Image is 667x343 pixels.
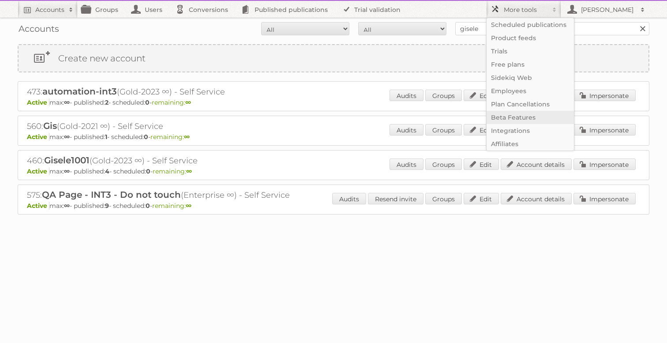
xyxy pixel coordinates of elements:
a: Trials [487,45,574,58]
a: Audits [390,124,423,136]
a: Groups [425,193,462,204]
a: Affiliates [487,137,574,151]
a: Resend invite [368,193,423,204]
a: Audits [390,158,423,170]
strong: ∞ [185,98,191,106]
a: Edit [464,90,499,101]
strong: 4 [105,167,109,175]
a: Impersonate [573,90,636,101]
a: Edit [464,193,499,204]
span: automation-int3 [42,86,117,97]
a: Impersonate [573,158,636,170]
a: Account details [501,193,572,204]
span: Active [27,167,49,175]
a: Conversions [171,1,237,18]
span: Gisele1001 [44,155,90,166]
h2: Accounts [35,5,64,14]
a: More tools [486,1,561,18]
h2: 473: (Gold-2023 ∞) - Self Service [27,86,336,98]
a: Audits [390,90,423,101]
strong: 2 [105,98,109,106]
strong: ∞ [186,167,192,175]
strong: 0 [146,202,150,210]
span: remaining: [153,167,192,175]
a: Groups [425,124,462,136]
span: QA Page - INT3 - Do not touch [42,189,181,200]
a: Accounts [18,1,78,18]
span: remaining: [150,133,190,141]
strong: 9 [105,202,109,210]
h2: More tools [504,5,548,14]
a: Account details [501,158,572,170]
h2: 460: (Gold-2023 ∞) - Self Service [27,155,336,166]
a: Scheduled publications [487,18,574,31]
span: Active [27,133,49,141]
strong: ∞ [64,167,70,175]
a: Free plans [487,58,574,71]
h2: [PERSON_NAME] [579,5,636,14]
strong: ∞ [64,98,70,106]
strong: 0 [146,167,150,175]
span: remaining: [152,98,191,106]
strong: ∞ [186,202,191,210]
a: Edit [464,124,499,136]
a: Groups [425,158,462,170]
span: Gis [43,121,57,131]
a: Trial validation [337,1,409,18]
a: Plan Cancellations [487,98,574,111]
strong: ∞ [64,202,70,210]
h2: 575: (Enterprise ∞) - Self Service [27,189,336,201]
p: max: - published: - scheduled: - [27,167,640,175]
a: Impersonate [573,193,636,204]
a: [PERSON_NAME] [561,1,649,18]
a: Beta Features [487,111,574,124]
strong: ∞ [64,133,70,141]
strong: 0 [145,98,150,106]
p: max: - published: - scheduled: - [27,98,640,106]
a: Create new account [19,45,648,72]
a: Sidekiq Web [487,71,574,84]
a: Published publications [237,1,337,18]
a: Groups [425,90,462,101]
p: max: - published: - scheduled: - [27,133,640,141]
a: Users [127,1,171,18]
a: Integrations [487,124,574,137]
a: Impersonate [573,124,636,136]
strong: 1 [105,133,107,141]
span: Active [27,98,49,106]
a: Groups [78,1,127,18]
a: Audits [332,193,366,204]
span: remaining: [152,202,191,210]
h2: 560: (Gold-2021 ∞) - Self Service [27,121,336,132]
p: max: - published: - scheduled: - [27,202,640,210]
strong: ∞ [184,133,190,141]
strong: 0 [144,133,148,141]
a: Employees [487,84,574,98]
a: Edit [464,158,499,170]
a: Product feeds [487,31,574,45]
span: Active [27,202,49,210]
